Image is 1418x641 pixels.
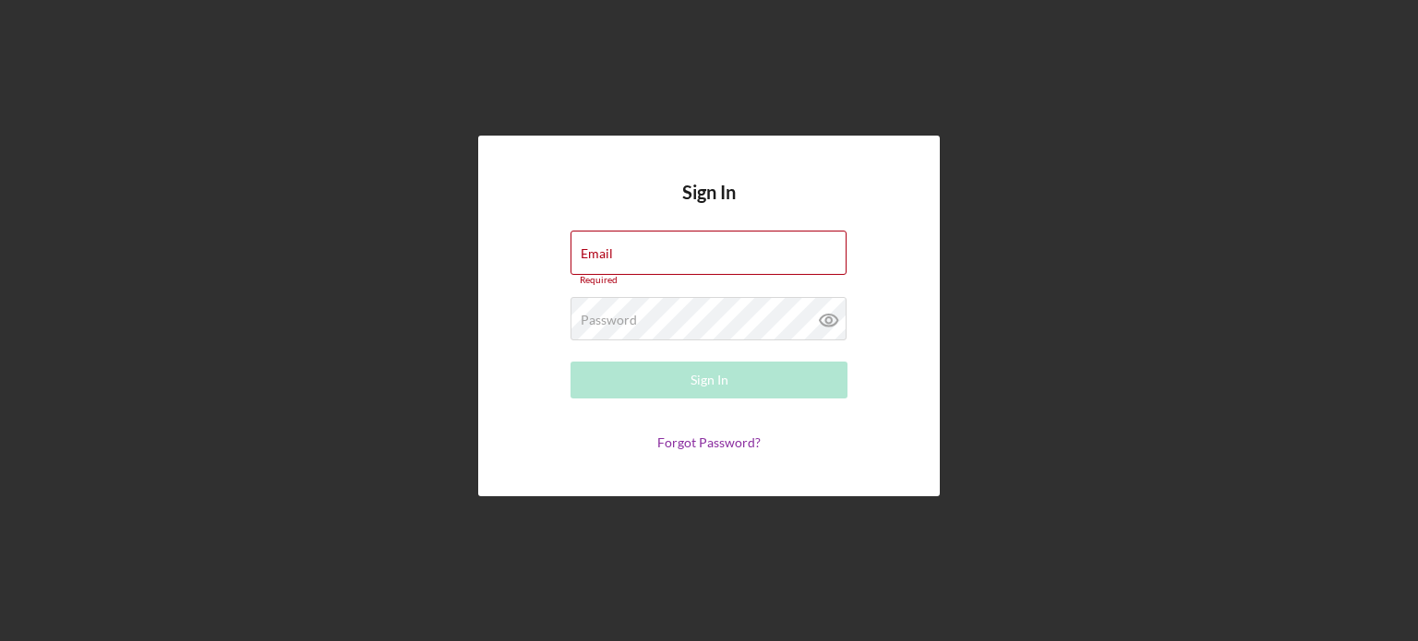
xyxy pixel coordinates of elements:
[581,246,613,261] label: Email
[691,362,728,398] div: Sign In
[571,275,847,286] div: Required
[657,434,761,450] a: Forgot Password?
[581,313,637,327] label: Password
[571,362,847,398] button: Sign In
[682,182,736,231] h4: Sign In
